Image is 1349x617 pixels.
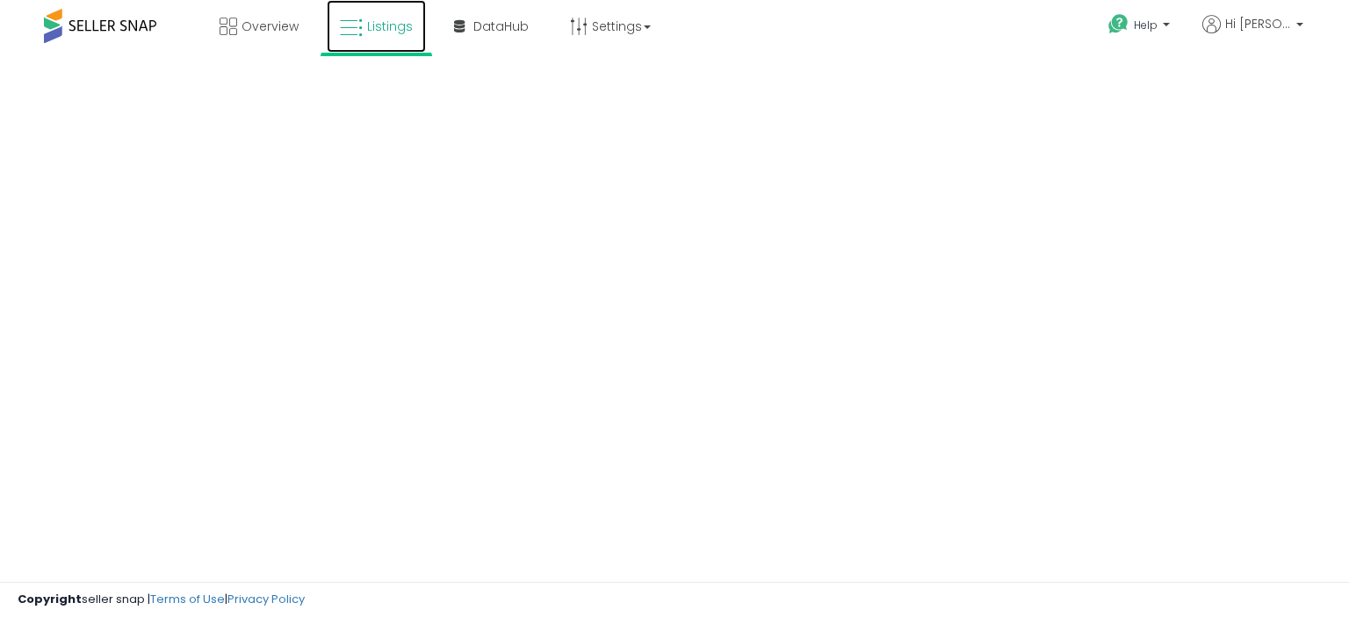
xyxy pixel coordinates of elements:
[367,18,413,35] span: Listings
[1202,15,1303,54] a: Hi [PERSON_NAME]
[1225,15,1291,32] span: Hi [PERSON_NAME]
[242,18,299,35] span: Overview
[473,18,529,35] span: DataHub
[1107,13,1129,35] i: Get Help
[1134,18,1158,32] span: Help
